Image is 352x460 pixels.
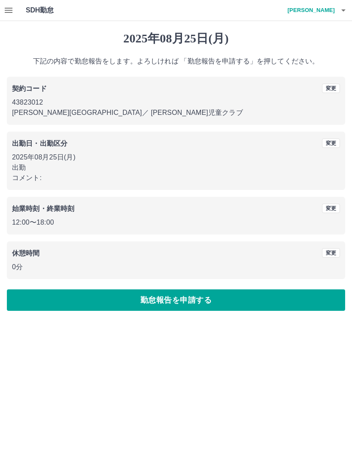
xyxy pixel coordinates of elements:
p: 0分 [12,262,340,272]
b: 休憩時間 [12,250,40,257]
p: 2025年08月25日(月) [12,152,340,162]
button: 勤怠報告を申請する [7,289,345,311]
b: 始業時刻・終業時刻 [12,205,74,212]
button: 変更 [322,138,340,148]
button: 変更 [322,248,340,258]
button: 変更 [322,84,340,93]
p: 12:00 〜 18:00 [12,217,340,228]
h1: 2025年08月25日(月) [7,31,345,46]
button: 変更 [322,204,340,213]
p: 43823012 [12,97,340,108]
p: [PERSON_NAME][GEOGRAPHIC_DATA] ／ [PERSON_NAME]児童クラブ [12,108,340,118]
p: コメント: [12,173,340,183]
p: 出勤 [12,162,340,173]
b: 出勤日・出勤区分 [12,140,67,147]
b: 契約コード [12,85,47,92]
p: 下記の内容で勤怠報告をします。よろしければ 「勤怠報告を申請する」を押してください。 [7,56,345,66]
